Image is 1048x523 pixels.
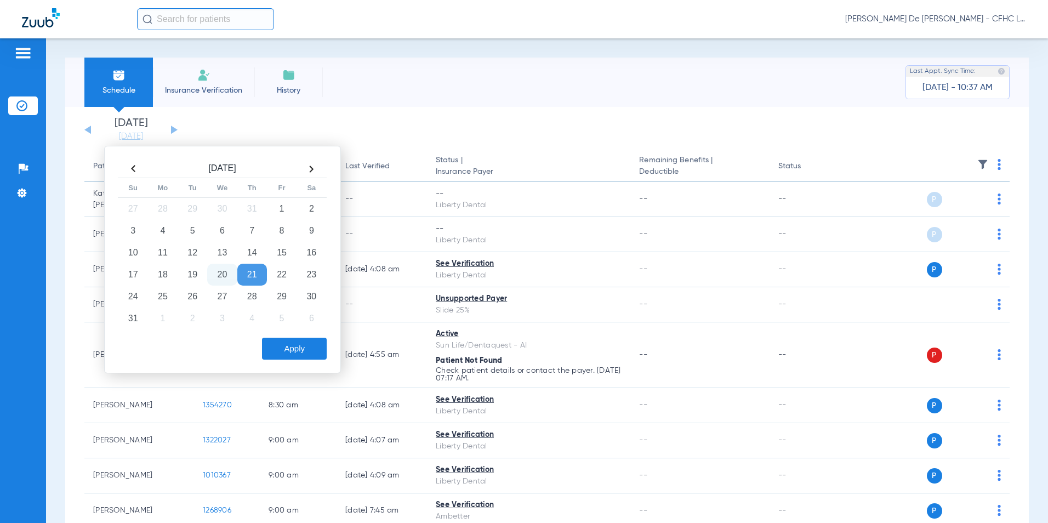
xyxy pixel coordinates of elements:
td: [PERSON_NAME] [84,458,194,493]
img: group-dot-blue.svg [998,299,1001,310]
td: -- [770,458,844,493]
div: Last Verified [345,161,418,172]
div: Liberty Dental [436,200,622,211]
span: P [927,348,942,363]
img: group-dot-blue.svg [998,435,1001,446]
div: Liberty Dental [436,441,622,452]
iframe: Chat Widget [993,470,1048,523]
div: Liberty Dental [436,235,622,246]
div: Unsupported Payer [436,293,622,305]
div: Last Verified [345,161,390,172]
td: [DATE] 4:07 AM [337,423,427,458]
div: Slide 25% [436,305,622,316]
th: Remaining Benefits | [630,151,769,182]
td: -- [337,287,427,322]
div: Liberty Dental [436,406,622,417]
span: -- [639,230,647,238]
td: -- [770,287,844,322]
p: Check patient details or contact the payer. [DATE] 07:17 AM. [436,367,622,382]
span: P [927,503,942,519]
td: [DATE] 4:55 AM [337,322,427,388]
img: group-dot-blue.svg [998,470,1001,481]
td: -- [337,217,427,252]
img: hamburger-icon [14,47,32,60]
button: Apply [262,338,327,360]
span: P [927,227,942,242]
div: Ambetter [436,511,622,522]
td: -- [770,182,844,217]
span: -- [639,265,647,273]
div: See Verification [436,499,622,511]
img: Manual Insurance Verification [197,69,210,82]
img: Search Icon [143,14,152,24]
span: -- [639,471,647,479]
td: 9:00 AM [260,458,337,493]
span: P [927,192,942,207]
td: -- [770,388,844,423]
td: -- [770,423,844,458]
div: Sun Life/Dentaquest - AI [436,340,622,351]
div: Patient Name [93,161,185,172]
img: group-dot-blue.svg [998,159,1001,170]
td: -- [770,217,844,252]
span: P [927,433,942,448]
a: [DATE] [98,131,164,142]
th: [DATE] [148,160,297,178]
img: group-dot-blue.svg [998,400,1001,411]
span: Schedule [93,85,145,96]
span: Last Appt. Sync Time: [910,66,976,77]
img: History [282,69,295,82]
td: [PERSON_NAME] [84,423,194,458]
td: -- [337,182,427,217]
td: [PERSON_NAME] [84,388,194,423]
span: 1322027 [203,436,231,444]
span: Insurance Verification [161,85,246,96]
td: [DATE] 4:08 AM [337,388,427,423]
td: 9:00 AM [260,423,337,458]
span: Insurance Payer [436,166,622,178]
img: last sync help info [998,67,1005,75]
div: -- [436,188,622,200]
div: Liberty Dental [436,476,622,487]
li: [DATE] [98,118,164,142]
input: Search for patients [137,8,274,30]
span: [PERSON_NAME] De [PERSON_NAME] - CFHC Lake Wales Dental [845,14,1026,25]
span: -- [639,300,647,308]
th: Status [770,151,844,182]
img: group-dot-blue.svg [998,349,1001,360]
span: Deductible [639,166,760,178]
img: group-dot-blue.svg [998,264,1001,275]
span: P [927,398,942,413]
td: [DATE] 4:09 AM [337,458,427,493]
th: Status | [427,151,630,182]
div: See Verification [436,394,622,406]
td: -- [770,252,844,287]
span: 1354270 [203,401,232,409]
div: Patient Name [93,161,141,172]
div: See Verification [436,429,622,441]
span: [DATE] - 10:37 AM [922,82,993,93]
div: -- [436,223,622,235]
div: See Verification [436,464,622,476]
span: 1268906 [203,507,231,514]
div: See Verification [436,258,622,270]
span: -- [639,351,647,359]
img: Schedule [112,69,126,82]
span: 1010367 [203,471,231,479]
td: 8:30 AM [260,388,337,423]
td: [DATE] 4:08 AM [337,252,427,287]
img: group-dot-blue.svg [998,229,1001,240]
img: Zuub Logo [22,8,60,27]
div: Liberty Dental [436,270,622,281]
td: -- [770,322,844,388]
span: -- [639,195,647,203]
span: -- [639,507,647,514]
span: -- [639,436,647,444]
span: Patient Not Found [436,357,502,365]
span: P [927,262,942,277]
div: Active [436,328,622,340]
span: P [927,468,942,484]
img: filter.svg [977,159,988,170]
span: -- [639,401,647,409]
